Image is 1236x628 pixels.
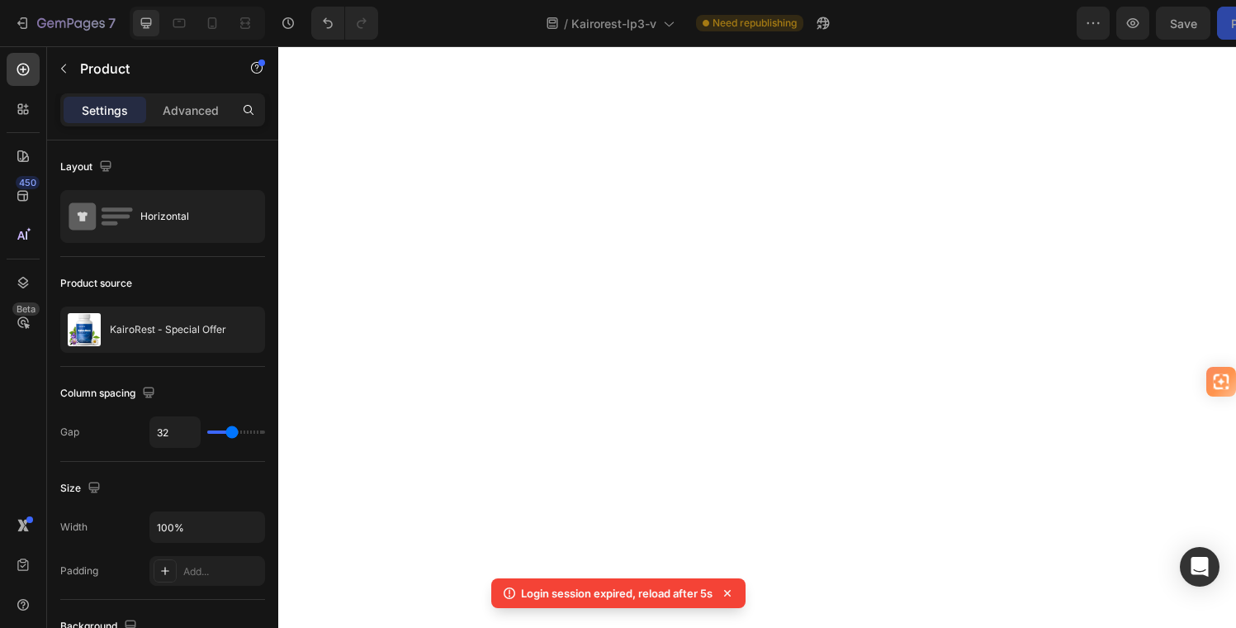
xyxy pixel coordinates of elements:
[60,156,116,178] div: Layout
[571,15,656,32] span: Kairorest-lp3-v
[564,15,568,32] span: /
[60,564,98,578] div: Padding
[1140,15,1182,32] div: Publish
[1180,547,1219,587] div: Open Intercom Messenger
[108,13,116,33] p: 7
[68,313,101,346] img: product feature img
[60,520,88,535] div: Width
[278,46,1236,628] iframe: Design area
[1126,7,1196,40] button: Publish
[183,564,261,579] div: Add...
[713,16,797,31] span: Need republishing
[16,176,40,189] div: 450
[163,102,219,119] p: Advanced
[150,512,264,542] input: Auto
[80,59,220,78] p: Product
[1079,17,1106,31] span: Save
[150,417,200,447] input: Auto
[311,7,378,40] div: Undo/Redo
[110,324,226,335] p: KairoRest - Special Offer
[60,425,79,440] div: Gap
[82,102,128,119] p: Settings
[1065,7,1120,40] button: Save
[12,302,40,316] div: Beta
[521,585,713,602] p: Login session expired, reload after 5s
[60,383,159,405] div: Column spacing
[60,478,104,500] div: Size
[7,7,123,40] button: 7
[60,276,132,291] div: Product source
[140,197,241,235] div: Horizontal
